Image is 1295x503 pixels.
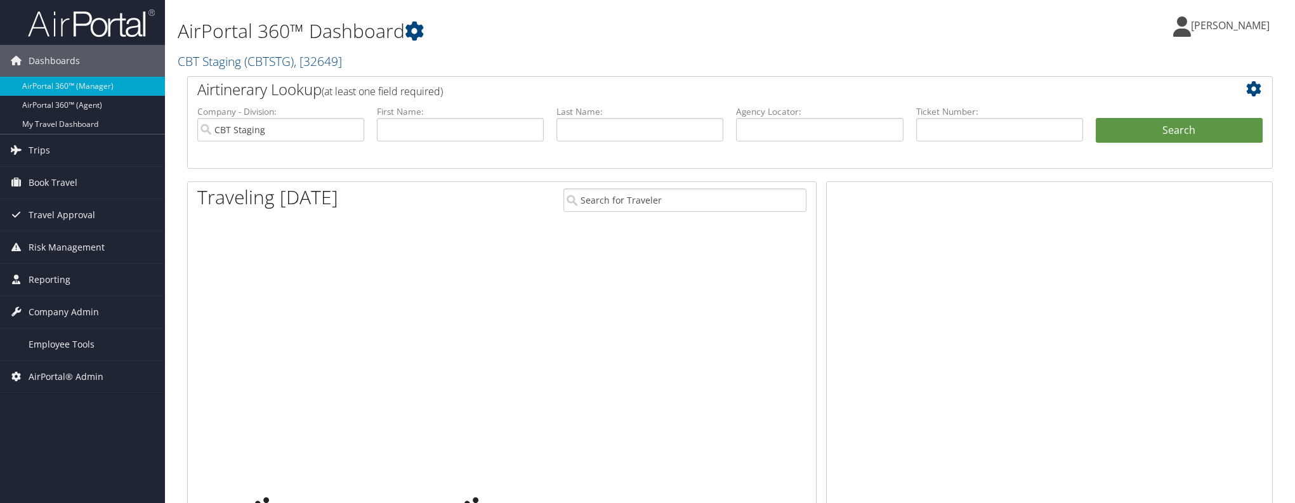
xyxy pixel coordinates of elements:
[556,105,723,118] label: Last Name:
[1173,6,1282,44] a: [PERSON_NAME]
[29,167,77,199] span: Book Travel
[29,296,99,328] span: Company Admin
[563,188,806,212] input: Search for Traveler
[197,79,1173,100] h2: Airtinerary Lookup
[29,232,105,263] span: Risk Management
[29,329,95,360] span: Employee Tools
[322,84,443,98] span: (at least one field required)
[197,184,338,211] h1: Traveling [DATE]
[29,264,70,296] span: Reporting
[28,8,155,38] img: airportal-logo.png
[197,105,364,118] label: Company - Division:
[178,53,342,70] a: CBT Staging
[1191,18,1270,32] span: [PERSON_NAME]
[29,199,95,231] span: Travel Approval
[916,105,1083,118] label: Ticket Number:
[736,105,903,118] label: Agency Locator:
[178,18,914,44] h1: AirPortal 360™ Dashboard
[244,53,294,70] span: ( CBTSTG )
[29,45,80,77] span: Dashboards
[1096,118,1263,143] button: Search
[377,105,544,118] label: First Name:
[29,134,50,166] span: Trips
[29,361,103,393] span: AirPortal® Admin
[294,53,342,70] span: , [ 32649 ]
